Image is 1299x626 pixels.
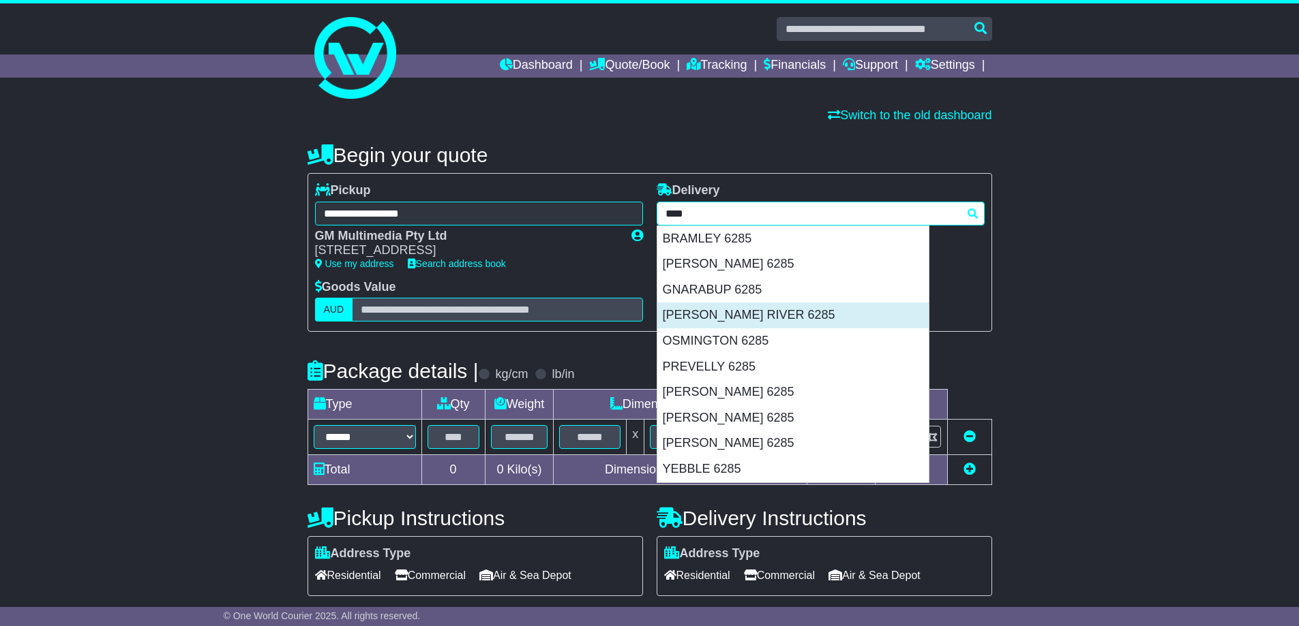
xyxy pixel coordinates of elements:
[315,565,381,586] span: Residential
[657,431,929,456] div: [PERSON_NAME] 6285
[657,251,929,277] div: [PERSON_NAME] 6285
[627,420,644,455] td: x
[308,455,421,485] td: Total
[496,463,503,476] span: 0
[657,302,929,328] div: [PERSON_NAME] RIVER 6285
[554,455,807,485] td: Dimensions in Centimetre(s)
[421,455,485,485] td: 0
[657,183,720,198] label: Delivery
[315,280,396,295] label: Goods Value
[657,354,929,380] div: PREVELLY 6285
[744,565,815,586] span: Commercial
[657,456,929,482] div: YEBBLE 6285
[315,258,394,269] a: Use my address
[664,565,730,586] span: Residential
[315,229,618,244] div: GM Multimedia Pty Ltd
[828,108,991,122] a: Switch to the old dashboard
[915,54,975,78] a: Settings
[495,367,528,382] label: kg/cm
[500,54,573,78] a: Dashboard
[657,507,992,529] h4: Delivery Instructions
[657,277,929,303] div: GNARABUP 6285
[421,390,485,420] td: Qty
[315,243,618,258] div: [STREET_ADDRESS]
[554,390,807,420] td: Dimensions (L x W x H)
[308,507,643,529] h4: Pickup Instructions
[964,430,976,443] a: Remove this item
[764,54,826,78] a: Financials
[657,226,929,252] div: BRAMLEY 6285
[964,463,976,476] a: Add new item
[308,390,421,420] td: Type
[657,379,929,405] div: [PERSON_NAME] 6285
[315,298,353,322] label: AUD
[843,54,898,78] a: Support
[315,183,371,198] label: Pickup
[485,390,554,420] td: Weight
[657,328,929,354] div: OSMINGTON 6285
[657,405,929,431] div: [PERSON_NAME] 6285
[408,258,506,269] a: Search address book
[657,202,985,225] typeahead: Please provide city
[687,54,747,78] a: Tracking
[224,610,421,621] span: © One World Courier 2025. All rights reserved.
[479,565,571,586] span: Air & Sea Depot
[828,565,921,586] span: Air & Sea Depot
[315,546,411,561] label: Address Type
[664,546,760,561] label: Address Type
[589,54,670,78] a: Quote/Book
[308,144,992,166] h4: Begin your quote
[308,360,479,382] h4: Package details |
[552,367,574,382] label: lb/in
[485,455,554,485] td: Kilo(s)
[395,565,466,586] span: Commercial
